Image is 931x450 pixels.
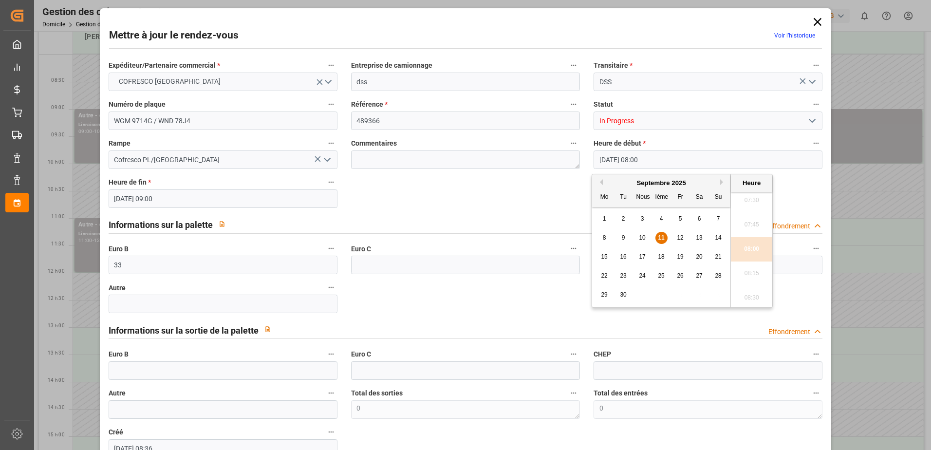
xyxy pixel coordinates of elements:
[601,253,607,260] span: 15
[567,59,580,72] button: Entreprise de camionnage
[636,213,649,225] div: Choisissez Mercredi 3 septembre 2025
[325,387,337,399] button: Autre
[567,98,580,111] button: Référence *
[567,137,580,150] button: Commentaires
[109,245,129,253] font: Euro B
[639,272,645,279] span: 24
[597,179,603,185] button: Mois précédent
[109,61,216,69] font: Expéditeur/Partenaire commercial
[677,272,683,279] span: 26
[620,272,626,279] span: 23
[636,251,649,263] div: Choisissez le mercredi 17 septembre 2025
[677,234,683,241] span: 12
[655,191,668,204] div: Ième
[677,253,683,260] span: 19
[622,234,625,241] span: 9
[617,213,630,225] div: Choisissez Mardi 2 septembre 2025
[603,215,606,222] span: 1
[712,213,725,225] div: Choisissez le dimanche 7 septembre 2025
[715,253,721,260] span: 21
[774,32,815,39] a: Voir l’historique
[594,400,822,419] textarea: 0
[594,350,611,358] font: CHEP
[594,150,822,169] input: JJ-MM-AAAA HH :MM
[617,232,630,244] div: Choisissez le mardi 9 septembre 2025
[639,253,645,260] span: 17
[658,234,664,241] span: 11
[620,253,626,260] span: 16
[567,348,580,360] button: Euro C
[598,191,611,204] div: Mo
[693,213,706,225] div: Choisissez le samedi 6 septembre 2025
[768,327,810,337] div: Effondrement
[109,428,123,436] font: Créé
[351,350,371,358] font: Euro C
[567,242,580,255] button: Euro C
[679,215,682,222] span: 5
[109,100,166,108] font: Numéro de plaque
[598,289,611,301] div: Choisissez le lundi 29 septembre 2025
[693,191,706,204] div: Sa
[325,137,337,150] button: Rampe
[693,251,706,263] div: Choisissez le samedi 20 septembre 2025
[768,221,810,231] div: Effondrement
[696,272,702,279] span: 27
[639,234,645,241] span: 10
[351,400,580,419] textarea: 0
[658,253,664,260] span: 18
[641,215,644,222] span: 3
[810,137,822,150] button: Heure de début *
[598,251,611,263] div: Choisissez le lundi 15 septembre 2025
[810,98,822,111] button: Statut
[351,61,432,69] font: Entreprise de camionnage
[114,76,225,87] span: COFRESCO [GEOGRAPHIC_DATA]
[598,213,611,225] div: Choisissez le lundi 1er septembre 2025
[674,251,687,263] div: Choisissez le vendredi 19 septembre 2025
[636,270,649,282] div: Choisissez Mercredi 24 septembre 2025
[598,232,611,244] div: Choisissez le lundi 8 septembre 2025
[594,139,641,147] font: Heure de début
[712,251,725,263] div: Choisissez le dimanche 21 septembre 2025
[325,176,337,188] button: Heure de fin *
[655,213,668,225] div: Choisissez le jeudi 4 septembre 2025
[715,234,721,241] span: 14
[698,215,701,222] span: 6
[810,348,822,360] button: CHEP
[696,253,702,260] span: 20
[712,191,725,204] div: Su
[325,242,337,255] button: Euro B
[810,387,822,399] button: Total des entrées
[733,178,770,188] div: Heure
[109,150,337,169] input: Type à rechercher/sélectionner
[712,232,725,244] div: Choisissez le dimanche 14 septembre 2025
[601,272,607,279] span: 22
[109,218,213,231] h2: Informations sur la palette
[810,59,822,72] button: Transitaire *
[674,232,687,244] div: Choisissez le vendredi 12 septembre 2025
[712,270,725,282] div: Choisissez Dimanche 28 septembre 2025
[674,213,687,225] div: Choisissez le vendredi 5 septembre 2025
[109,324,259,337] h2: Informations sur la sortie de la palette
[325,426,337,438] button: Créé
[109,189,337,208] input: JJ-MM-AAAA HH :MM
[660,215,663,222] span: 4
[109,284,126,292] font: Autre
[351,139,397,147] font: Commentaires
[617,191,630,204] div: Tu
[636,191,649,204] div: Nous
[351,245,371,253] font: Euro C
[109,28,239,43] h2: Mettre à jour le rendez-vous
[109,178,147,186] font: Heure de fin
[592,178,730,188] div: Septembre 2025
[351,100,383,108] font: Référence
[109,389,126,397] font: Autre
[720,179,726,185] button: Prochain
[655,251,668,263] div: Choisissez Jeudi 18 septembre 2025
[109,350,129,358] font: Euro B
[595,209,728,304] div: Mois 2025-09
[594,112,822,130] input: Type à rechercher/sélectionner
[351,389,403,397] font: Total des sorties
[715,272,721,279] span: 28
[674,270,687,282] div: Choisissez le vendredi 26 septembre 2025
[109,73,337,91] button: Ouvrir le menu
